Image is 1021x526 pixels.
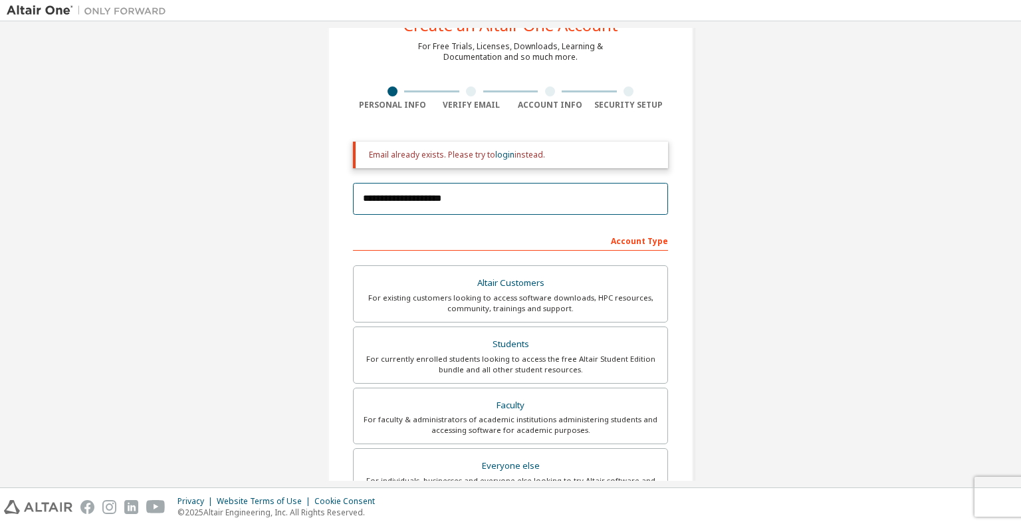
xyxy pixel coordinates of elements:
div: For faculty & administrators of academic institutions administering students and accessing softwa... [362,414,659,436]
div: Faculty [362,396,659,415]
div: Everyone else [362,457,659,475]
div: Website Terms of Use [217,496,314,507]
img: Altair One [7,4,173,17]
div: Create an Altair One Account [403,17,618,33]
div: For currently enrolled students looking to access the free Altair Student Edition bundle and all ... [362,354,659,375]
img: youtube.svg [146,500,166,514]
img: altair_logo.svg [4,500,72,514]
div: Verify Email [432,100,511,110]
div: Account Type [353,229,668,251]
p: © 2025 Altair Engineering, Inc. All Rights Reserved. [177,507,383,518]
div: Cookie Consent [314,496,383,507]
div: Email already exists. Please try to instead. [369,150,657,160]
div: Privacy [177,496,217,507]
div: Personal Info [353,100,432,110]
img: instagram.svg [102,500,116,514]
div: Security Setup [590,100,669,110]
img: facebook.svg [80,500,94,514]
div: Altair Customers [362,274,659,293]
div: For existing customers looking to access software downloads, HPC resources, community, trainings ... [362,293,659,314]
div: For individuals, businesses and everyone else looking to try Altair software and explore our prod... [362,475,659,497]
div: Account Info [510,100,590,110]
div: Students [362,335,659,354]
img: linkedin.svg [124,500,138,514]
div: For Free Trials, Licenses, Downloads, Learning & Documentation and so much more. [418,41,603,63]
a: login [495,149,514,160]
